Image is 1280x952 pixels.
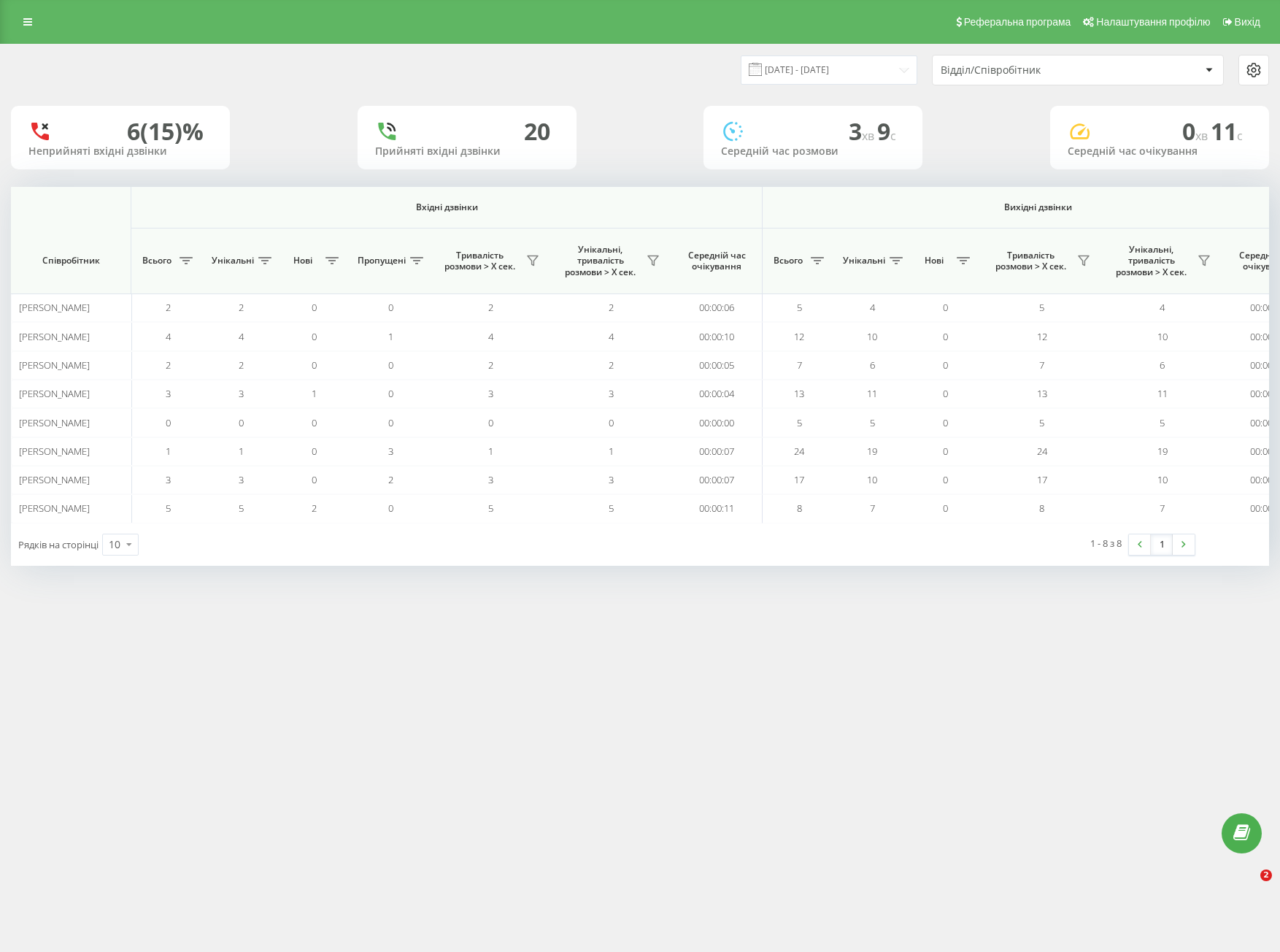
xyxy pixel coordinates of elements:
span: 4 [1160,301,1165,314]
span: 2 [1260,870,1272,881]
span: 4 [870,301,875,314]
span: 13 [1037,387,1047,400]
span: Унікальні, тривалість розмови > Х сек. [1109,244,1193,278]
span: Реферальна програма [964,16,1071,28]
span: 10 [867,330,877,343]
span: Вихідні дзвінки [797,201,1279,213]
span: Нові [285,255,321,266]
span: Унікальні [843,255,885,266]
div: Відділ/Співробітник [941,64,1115,77]
span: 5 [1039,416,1044,429]
span: 2 [312,502,317,515]
span: 5 [870,416,875,429]
td: 00:00:04 [671,380,763,408]
span: 5 [1160,416,1165,429]
span: 9 [877,115,896,147]
div: Неприйняті вхідні дзвінки [28,145,212,158]
span: 3 [166,473,171,486]
span: Унікальні, тривалість розмови > Х сек. [558,244,642,278]
span: c [1237,128,1243,144]
span: 2 [488,358,493,372]
span: c [890,128,896,144]
div: 20 [524,118,550,145]
div: 1 - 8 з 8 [1090,536,1122,550]
span: 19 [1157,445,1168,458]
div: Середній час розмови [721,145,905,158]
span: [PERSON_NAME] [19,330,90,343]
span: 2 [166,301,171,314]
span: 0 [312,445,317,458]
span: 10 [867,473,877,486]
span: Всього [139,255,175,266]
td: 00:00:10 [671,322,763,350]
span: 13 [794,387,804,400]
span: 2 [239,301,244,314]
span: 2 [388,473,393,486]
span: Вхідні дзвінки [169,201,724,213]
span: [PERSON_NAME] [19,445,90,458]
span: 0 [1182,115,1211,147]
span: Нові [916,255,952,266]
span: 0 [388,358,393,372]
div: 10 [109,537,120,552]
span: 5 [797,301,802,314]
div: 6 (15)% [127,118,204,145]
span: 0 [312,473,317,486]
span: 1 [609,445,614,458]
span: Рядків на сторінці [18,538,99,551]
span: Всього [770,255,806,266]
span: 0 [312,330,317,343]
span: 3 [166,387,171,400]
span: 3 [388,445,393,458]
span: 5 [797,416,802,429]
span: 2 [239,358,244,372]
span: 19 [867,445,877,458]
span: Пропущені [358,255,406,266]
span: 5 [166,502,171,515]
span: 0 [943,445,948,458]
span: 24 [794,445,804,458]
td: 00:00:05 [671,351,763,380]
span: 7 [1160,502,1165,515]
span: 11 [1211,115,1243,147]
span: 0 [166,416,171,429]
span: 3 [488,473,493,486]
td: 00:00:11 [671,494,763,523]
td: 00:00:06 [671,293,763,322]
span: 4 [609,330,614,343]
span: [PERSON_NAME] [19,473,90,486]
td: 00:00:07 [671,466,763,494]
span: 7 [1039,358,1044,372]
span: 7 [870,502,875,515]
span: 0 [943,358,948,372]
span: 0 [312,301,317,314]
span: 3 [609,387,614,400]
span: 11 [1157,387,1168,400]
span: 5 [1039,301,1044,314]
span: 1 [312,387,317,400]
span: 3 [239,387,244,400]
span: 0 [388,416,393,429]
span: 7 [797,358,802,372]
span: 0 [388,301,393,314]
span: [PERSON_NAME] [19,387,90,400]
span: Співробітник [23,255,118,266]
span: 5 [239,502,244,515]
span: 1 [166,445,171,458]
span: хв [862,128,877,144]
span: 8 [797,502,802,515]
span: Тривалість розмови > Х сек. [438,250,522,272]
span: 5 [488,502,493,515]
span: 3 [239,473,244,486]
span: 1 [488,445,493,458]
span: 0 [239,416,244,429]
span: 2 [488,301,493,314]
span: 0 [943,330,948,343]
span: 2 [609,358,614,372]
span: 3 [609,473,614,486]
span: [PERSON_NAME] [19,416,90,429]
span: 1 [239,445,244,458]
span: Тривалість розмови > Х сек. [989,250,1073,272]
span: 0 [312,358,317,372]
span: 5 [609,502,614,515]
